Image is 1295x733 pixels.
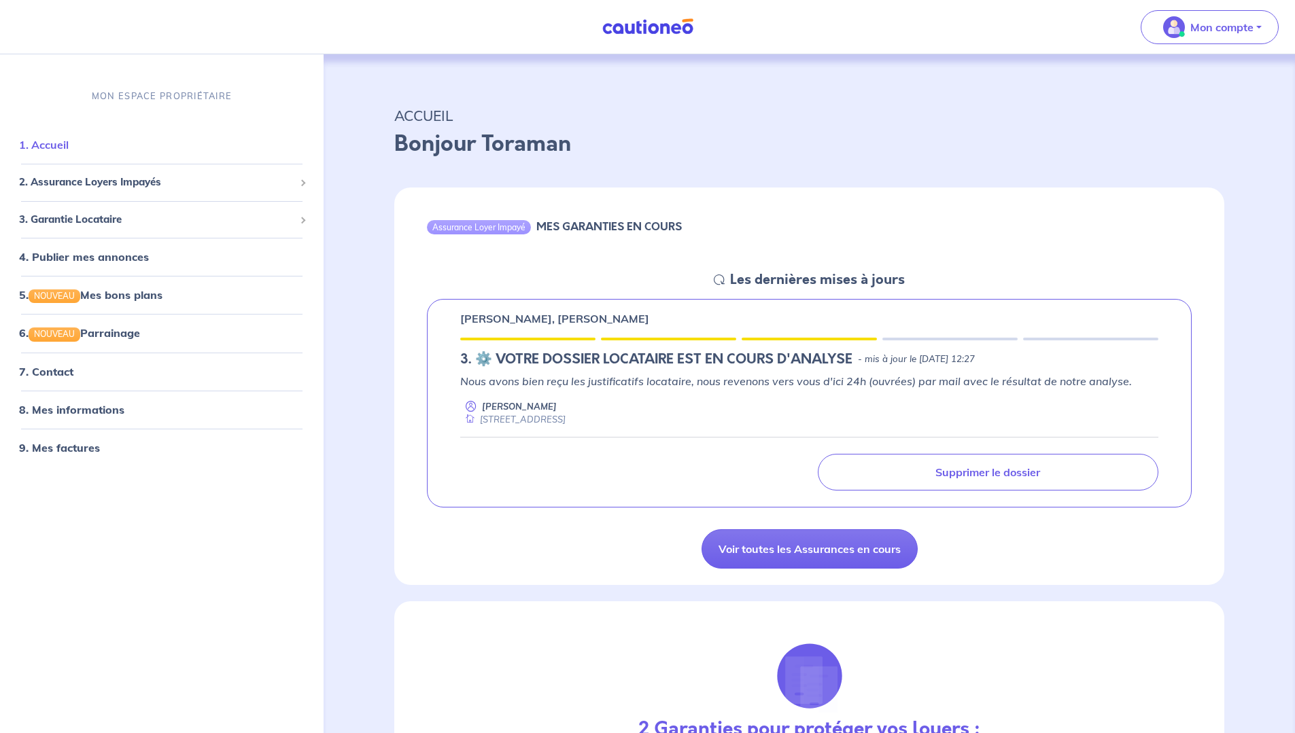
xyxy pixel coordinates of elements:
[597,18,699,35] img: Cautioneo
[19,326,140,340] a: 6.NOUVEAUParrainage
[858,353,975,366] p: - mis à jour le [DATE] 12:27
[19,212,294,228] span: 3. Garantie Locataire
[818,454,1158,490] a: Supprimer le dossier
[19,440,100,454] a: 9. Mes factures
[5,319,318,346] div: 6.NOUVEAUParrainage
[5,395,318,423] div: 8. Mes informations
[5,433,318,461] div: 9. Mes factures
[1190,19,1254,35] p: Mon compte
[19,175,294,190] span: 2. Assurance Loyers Impayés
[482,400,557,413] p: [PERSON_NAME]
[702,529,918,569] a: Voir toutes les Assurances en cours
[427,220,531,234] div: Assurance Loyer Impayé
[460,373,1158,389] p: Nous avons bien reçu les justificatifs locataire, nous revenons vers vous d'ici 24h (ouvrées) par...
[394,103,1224,128] p: ACCUEIL
[19,402,124,416] a: 8. Mes informations
[460,413,566,426] div: [STREET_ADDRESS]
[5,281,318,308] div: 5.NOUVEAUMes bons plans
[1163,16,1185,38] img: illu_account_valid_menu.svg
[19,364,73,378] a: 7. Contact
[92,90,232,103] p: MON ESPACE PROPRIÉTAIRE
[773,639,846,713] img: justif-loupe
[935,465,1040,479] p: Supprimer le dossier
[5,357,318,385] div: 7. Contact
[5,207,318,233] div: 3. Garantie Locataire
[19,138,69,151] a: 1. Accueil
[1141,10,1279,44] button: illu_account_valid_menu.svgMon compte
[5,169,318,196] div: 2. Assurance Loyers Impayés
[19,288,162,302] a: 5.NOUVEAUMes bons plans
[5,243,318,270] div: 4. Publier mes annonces
[394,128,1224,160] p: Bonjour Toraman
[536,220,682,233] h6: MES GARANTIES EN COURS
[460,310,649,327] p: [PERSON_NAME], [PERSON_NAME]
[19,250,149,264] a: 4. Publier mes annonces
[460,351,852,368] h5: 3.︎ ⚙️ VOTRE DOSSIER LOCATAIRE EST EN COURS D'ANALYSE
[730,272,905,288] h5: Les dernières mises à jours
[460,351,1158,368] div: state: DOCUMENTS-TO-EVALUATE, Context: NEW,CHOOSE-CERTIFICATE,RELATIONSHIP,LESSOR-DOCUMENTS
[5,131,318,158] div: 1. Accueil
